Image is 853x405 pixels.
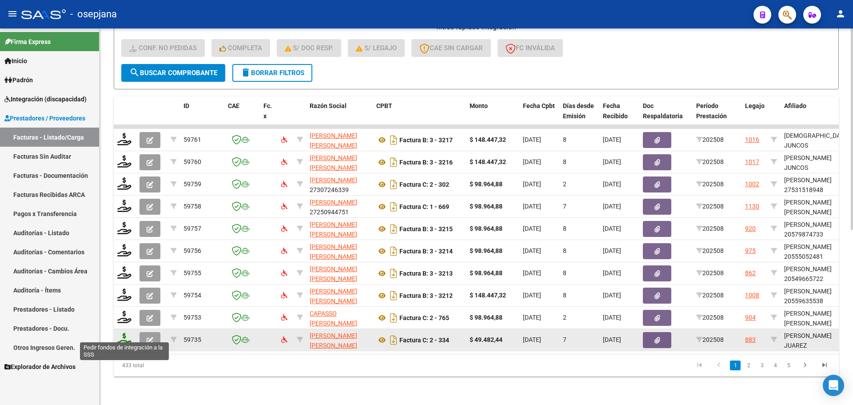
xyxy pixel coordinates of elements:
[240,67,251,78] mat-icon: delete
[523,158,541,165] span: [DATE]
[696,247,724,254] span: 202508
[745,135,759,145] div: 1016
[7,8,18,19] mat-icon: menu
[388,177,399,192] i: Descargar documento
[781,96,852,136] datatable-header-cell: Afiliado
[563,203,566,210] span: 7
[183,136,201,143] span: 59761
[129,44,197,52] span: Conf. no pedidas
[745,246,756,256] div: 975
[563,158,566,165] span: 8
[470,336,502,343] strong: $ 49.482,44
[411,39,491,57] button: CAE SIN CARGAR
[745,179,759,189] div: 1002
[114,354,257,377] div: 433 total
[399,181,449,188] strong: Factura C: 2 - 302
[696,180,724,188] span: 202508
[757,361,767,370] a: 3
[310,309,369,327] div: 27348488398
[784,286,848,307] div: [PERSON_NAME] 20559635538
[310,197,369,216] div: 27250944751
[388,222,399,236] i: Descargar documento
[183,314,201,321] span: 59753
[563,225,566,232] span: 8
[183,269,201,277] span: 59755
[183,247,201,254] span: 59756
[603,225,621,232] span: [DATE]
[470,180,502,188] strong: $ 98.964,88
[470,247,502,254] strong: $ 98.964,88
[470,203,502,210] strong: $ 98.964,88
[603,102,628,120] span: Fecha Recibido
[519,96,559,136] datatable-header-cell: Fecha Cpbt
[523,269,541,277] span: [DATE]
[563,292,566,299] span: 8
[306,96,373,136] datatable-header-cell: Razón Social
[388,311,399,325] i: Descargar documento
[70,4,117,24] span: - osepjana
[399,248,453,255] strong: Factura B: 3 - 3214
[183,180,201,188] span: 59759
[4,113,85,123] span: Prestadores / Proveedores
[470,102,488,109] span: Monto
[523,336,541,343] span: [DATE]
[696,269,724,277] span: 202508
[183,292,201,299] span: 59754
[755,358,769,373] li: page 3
[388,244,399,258] i: Descargar documento
[745,102,765,109] span: Legajo
[563,336,566,343] span: 7
[498,39,563,57] button: FC Inválida
[745,157,759,167] div: 1017
[769,358,782,373] li: page 4
[782,358,795,373] li: page 5
[745,335,756,345] div: 883
[603,203,621,210] span: [DATE]
[470,314,502,321] strong: $ 98.964,88
[232,64,312,82] button: Borrar Filtros
[310,286,369,305] div: 27134332838
[399,292,453,299] strong: Factura B: 3 - 3212
[523,180,541,188] span: [DATE]
[696,102,727,120] span: Período Prestación
[183,225,201,232] span: 59757
[4,75,33,85] span: Padrón
[742,358,755,373] li: page 2
[730,361,741,370] a: 1
[310,331,369,349] div: 27210611342
[219,44,262,52] span: Completa
[388,155,399,169] i: Descargar documento
[470,158,506,165] strong: $ 148.447,32
[310,332,357,349] span: [PERSON_NAME] [PERSON_NAME]
[559,96,599,136] datatable-header-cell: Días desde Emisión
[523,203,541,210] span: [DATE]
[835,8,846,19] mat-icon: person
[466,96,519,136] datatable-header-cell: Monto
[523,136,541,143] span: [DATE]
[224,96,260,136] datatable-header-cell: CAE
[4,94,87,104] span: Integración (discapacidad)
[745,268,756,278] div: 862
[603,336,621,343] span: [DATE]
[4,362,76,372] span: Explorador de Archivos
[121,64,225,82] button: Buscar Comprobante
[603,269,621,277] span: [DATE]
[310,310,357,327] span: CAPASSO [PERSON_NAME]
[388,266,399,281] i: Descargar documento
[523,102,555,109] span: Fecha Cpbt
[696,314,724,321] span: 202508
[310,102,347,109] span: Razón Social
[563,102,594,120] span: Días desde Emisión
[563,247,566,254] span: 8
[797,361,813,370] a: go to next page
[310,288,357,305] span: [PERSON_NAME] [PERSON_NAME]
[310,220,369,238] div: 27134332838
[277,39,342,57] button: S/ Doc Resp.
[784,175,848,196] div: [PERSON_NAME] 27531518948
[470,292,506,299] strong: $ 148.447,32
[506,44,555,52] span: FC Inválida
[784,153,848,193] div: [PERSON_NAME] JUNCOS [PERSON_NAME] 20568774591
[310,176,357,184] span: [PERSON_NAME]
[784,309,848,339] div: [PERSON_NAME] [PERSON_NAME] 20554965114
[376,102,392,109] span: CPBT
